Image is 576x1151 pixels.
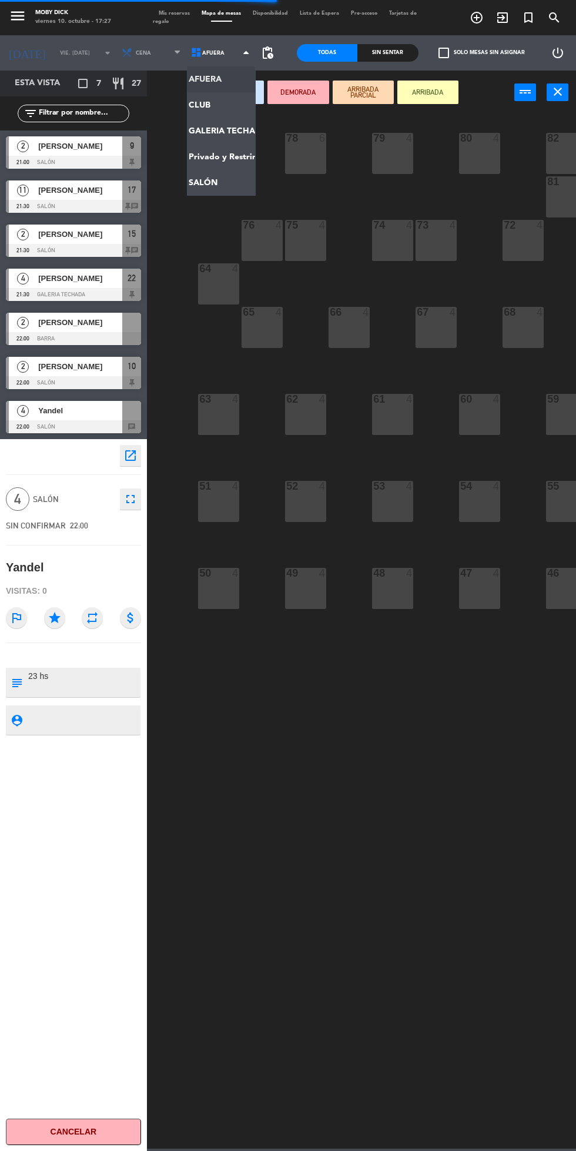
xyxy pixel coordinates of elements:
[547,133,548,143] div: 82
[196,11,247,16] span: Mapa de mesas
[17,273,29,285] span: 4
[373,568,374,578] div: 48
[10,676,23,689] i: subject
[493,394,500,404] div: 4
[397,81,458,104] button: ARRIBADA
[363,307,370,317] div: 4
[17,185,29,196] span: 11
[123,492,138,506] i: fullscreen
[319,568,326,578] div: 4
[38,316,122,329] span: [PERSON_NAME]
[345,11,383,16] span: Pre-acceso
[521,11,535,25] i: turned_in_not
[38,140,122,152] span: [PERSON_NAME]
[518,85,533,99] i: power_input
[547,11,561,25] i: search
[199,394,200,404] div: 63
[17,361,29,373] span: 2
[101,46,115,60] i: arrow_drop_down
[267,81,329,104] button: DEMORADA
[406,568,413,578] div: 4
[6,558,43,577] div: Yandel
[450,220,457,230] div: 4
[9,7,26,28] button: menu
[199,263,200,274] div: 64
[38,184,122,196] span: [PERSON_NAME]
[470,11,484,25] i: add_circle_outline
[537,307,544,317] div: 4
[6,1119,141,1145] button: Cancelar
[6,581,141,601] div: Visitas: 0
[493,568,500,578] div: 4
[460,481,461,491] div: 54
[202,50,225,56] span: AFUERA
[9,7,26,25] i: menu
[493,481,500,491] div: 4
[35,18,111,26] div: viernes 10. octubre - 17:27
[136,50,151,56] span: Cena
[123,449,138,463] i: open_in_new
[17,405,29,417] span: 4
[547,176,548,187] div: 81
[232,394,239,404] div: 4
[132,77,141,91] span: 27
[319,394,326,404] div: 4
[76,76,90,91] i: crop_square
[44,607,65,628] i: star
[38,360,122,373] span: [PERSON_NAME]
[6,76,85,91] div: Esta vista
[547,394,548,404] div: 59
[373,220,374,230] div: 74
[357,44,418,62] div: Sin sentar
[333,81,394,104] button: ARRIBADA PARCIAL
[38,107,129,120] input: Filtrar por nombre...
[187,118,256,144] a: GALERIA TECHADA
[128,227,136,241] span: 15
[297,44,357,62] div: Todas
[286,220,287,230] div: 75
[38,228,122,240] span: [PERSON_NAME]
[187,66,256,92] a: AFUERA
[286,481,287,491] div: 52
[82,607,103,628] i: repeat
[551,46,565,60] i: power_settings_new
[276,220,283,230] div: 4
[96,77,101,91] span: 7
[460,568,461,578] div: 47
[199,481,200,491] div: 51
[260,46,274,60] span: pending_actions
[547,83,568,101] button: close
[38,404,122,417] span: Yandel
[232,481,239,491] div: 4
[232,568,239,578] div: 4
[128,271,136,285] span: 22
[450,307,457,317] div: 4
[111,76,125,91] i: restaurant
[406,133,413,143] div: 4
[70,521,88,530] span: 22:00
[319,133,326,143] div: 6
[10,714,23,727] i: person_pin
[17,317,29,329] span: 2
[17,229,29,240] span: 2
[187,92,256,118] a: CLUB
[6,521,66,530] span: SIN CONFIRMAR
[514,83,536,101] button: power_input
[24,106,38,121] i: filter_list
[438,48,449,58] span: check_box_outline_blank
[6,487,29,511] span: 4
[187,144,256,170] a: Privado y Restringido
[460,133,461,143] div: 80
[120,488,141,510] button: fullscreen
[373,394,374,404] div: 61
[38,272,122,285] span: [PERSON_NAME]
[120,607,141,628] i: attach_money
[373,481,374,491] div: 53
